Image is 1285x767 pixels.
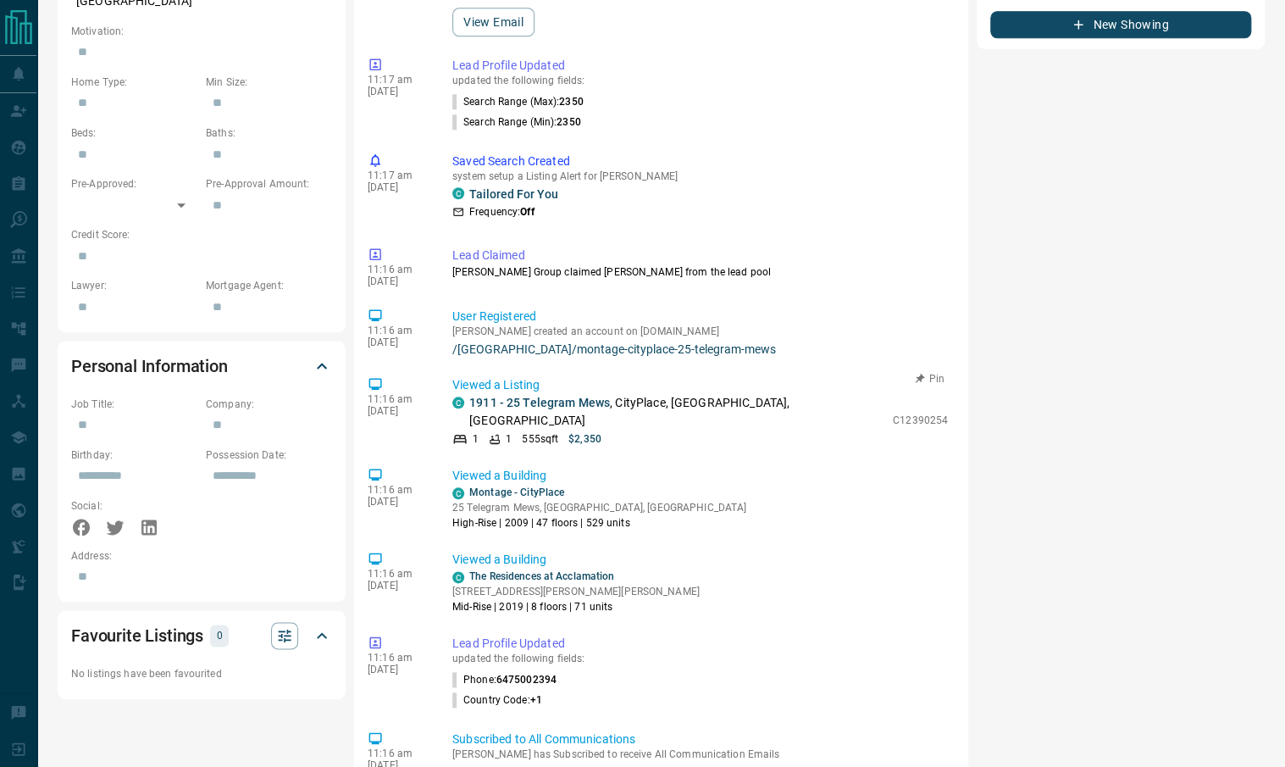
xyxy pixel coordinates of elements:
p: 11:16 am [368,568,427,580]
p: updated the following fields: [452,75,948,86]
div: condos.ca [452,571,464,583]
p: 11:16 am [368,748,427,759]
p: [PERSON_NAME] created an account on [DOMAIN_NAME] [452,325,948,337]
p: 11:16 am [368,264,427,275]
p: [PERSON_NAME] has Subscribed to receive All Communication Emails [452,748,948,760]
span: 2350 [559,96,583,108]
a: Tailored For You [469,187,558,201]
p: Lawyer: [71,278,197,293]
p: No listings have been favourited [71,666,332,681]
span: +1 [529,694,541,706]
a: 1911 - 25 Telegram Mews [469,396,610,409]
p: Search Range (Max) : [452,94,584,109]
p: Viewed a Building [452,551,948,569]
p: Possession Date: [206,447,332,463]
p: Company: [206,397,332,412]
p: Subscribed to All Communications [452,731,948,748]
p: User Registered [452,308,948,325]
p: [DATE] [368,86,427,97]
p: Job Title: [71,397,197,412]
p: Pre-Approved: [71,176,197,192]
button: New Showing [990,11,1251,38]
div: condos.ca [452,187,464,199]
p: 11:16 am [368,393,427,405]
p: 11:17 am [368,170,427,181]
p: Social: [71,498,197,514]
p: Viewed a Building [452,467,948,485]
p: , CityPlace, [GEOGRAPHIC_DATA], [GEOGRAPHIC_DATA] [469,394,884,430]
div: condos.ca [452,397,464,409]
p: 11:16 am [368,652,427,664]
p: Lead Profile Updated [452,57,948,75]
button: View Email [452,8,534,36]
p: Country Code : [452,692,542,708]
p: system setup a Listing Alert for [PERSON_NAME] [452,170,948,182]
p: [DATE] [368,181,427,193]
p: Motivation: [71,24,332,39]
a: The Residences at Acclamation [469,570,614,582]
p: [PERSON_NAME] Group claimed [PERSON_NAME] from the lead pool [452,264,948,280]
p: Frequency: [469,204,534,220]
p: Search Range (Min) : [452,114,581,130]
p: Lead Profile Updated [452,635,948,653]
p: 25 Telegram Mews, [GEOGRAPHIC_DATA], [GEOGRAPHIC_DATA] [452,500,746,515]
strong: Off [520,206,534,218]
p: 11:17 am [368,74,427,86]
p: Address: [71,548,332,564]
p: [DATE] [368,664,427,675]
p: [STREET_ADDRESS][PERSON_NAME][PERSON_NAME] [452,584,700,599]
h2: Personal Information [71,353,228,380]
p: updated the following fields: [452,653,948,664]
span: 2350 [557,116,580,128]
p: Beds: [71,125,197,141]
div: Personal Information [71,346,332,386]
p: [DATE] [368,275,427,287]
a: Montage - CityPlace [469,486,564,498]
p: Credit Score: [71,227,332,242]
p: Phone : [452,672,557,687]
p: Min Size: [206,75,332,90]
p: Viewed a Listing [452,376,948,394]
p: High-Rise | 2009 | 47 floors | 529 units [452,515,746,531]
p: [DATE] [368,580,427,592]
p: [DATE] [368,405,427,417]
p: 1 [473,431,479,447]
p: 11:16 am [368,325,427,336]
p: 1 [506,431,512,447]
a: /[GEOGRAPHIC_DATA]/montage-cityplace-25-telegram-mews [452,342,948,356]
button: Pin [906,371,955,386]
p: $2,350 [568,431,601,447]
p: Home Type: [71,75,197,90]
div: condos.ca [452,487,464,499]
p: 555 sqft [522,431,558,447]
p: Saved Search Created [452,153,948,170]
p: Birthday: [71,447,197,463]
span: 6475002394 [496,674,557,686]
p: [DATE] [368,496,427,508]
p: 11:16 am [368,484,427,496]
p: Mortgage Agent: [206,278,332,293]
p: C12390254 [893,413,948,428]
h2: Favourite Listings [71,622,203,649]
p: Pre-Approval Amount: [206,176,332,192]
p: [DATE] [368,336,427,348]
div: Favourite Listings0 [71,615,332,656]
p: Mid-Rise | 2019 | 8 floors | 71 units [452,599,700,614]
p: Lead Claimed [452,247,948,264]
p: 0 [215,626,224,645]
p: Baths: [206,125,332,141]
